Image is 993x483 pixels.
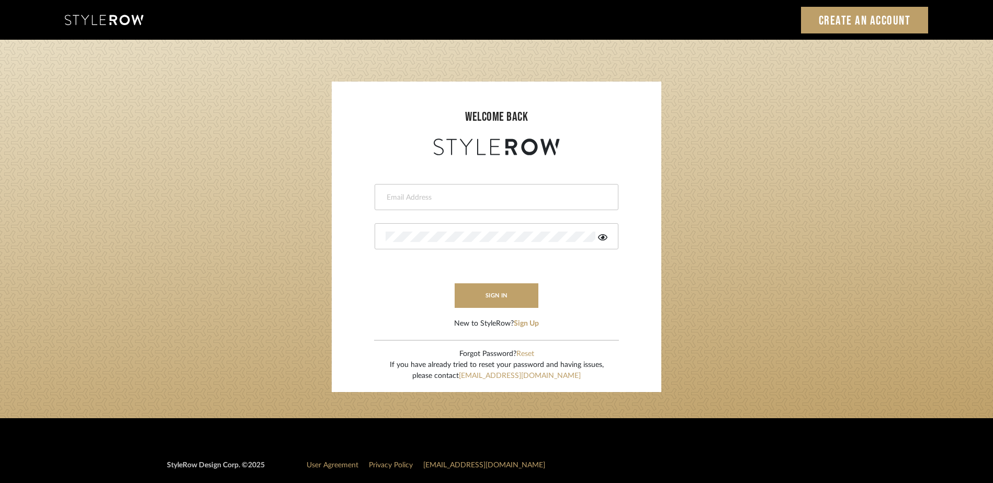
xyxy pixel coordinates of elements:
[390,360,604,382] div: If you have already tried to reset your password and having issues, please contact
[167,460,265,479] div: StyleRow Design Corp. ©2025
[342,108,651,126] div: welcome back
[307,462,358,469] a: User Agreement
[459,372,581,379] a: [EMAIL_ADDRESS][DOMAIN_NAME]
[454,318,539,329] div: New to StyleRow?
[390,349,604,360] div: Forgot Password?
[516,349,534,360] button: Reset
[514,318,539,329] button: Sign Up
[369,462,413,469] a: Privacy Policy
[801,7,929,33] a: Create an Account
[455,283,538,308] button: sign in
[423,462,545,469] a: [EMAIL_ADDRESS][DOMAIN_NAME]
[386,192,605,203] input: Email Address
